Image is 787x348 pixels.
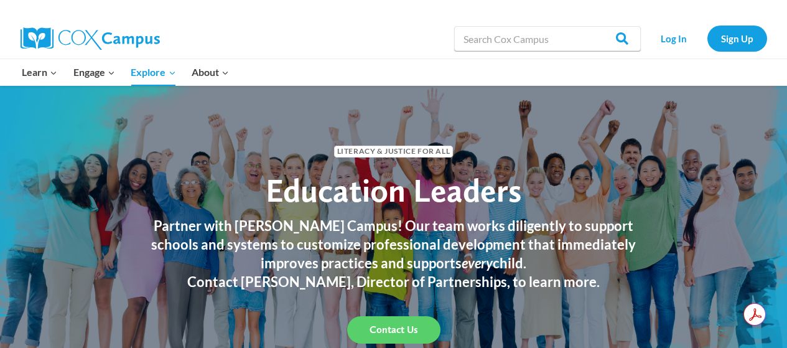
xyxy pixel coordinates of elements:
span: About [192,64,229,80]
a: Sign Up [707,26,767,51]
span: Contact Us [370,324,418,336]
h3: Partner with [PERSON_NAME] Campus! Our team works diligently to support schools and systems to cu... [139,217,649,273]
span: Education Leaders [266,171,521,210]
h3: Contact [PERSON_NAME], Director of Partnerships, to learn more. [139,273,649,291]
em: every [462,255,493,271]
nav: Primary Navigation [14,59,237,85]
nav: Secondary Navigation [647,26,767,51]
span: Literacy & Justice for All [334,146,453,158]
span: Explore [131,64,175,80]
span: Engage [73,64,115,80]
a: Log In [647,26,701,51]
img: Cox Campus [21,27,160,50]
input: Search Cox Campus [454,26,641,51]
span: Learn [22,64,57,80]
a: Contact Us [347,316,440,344]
